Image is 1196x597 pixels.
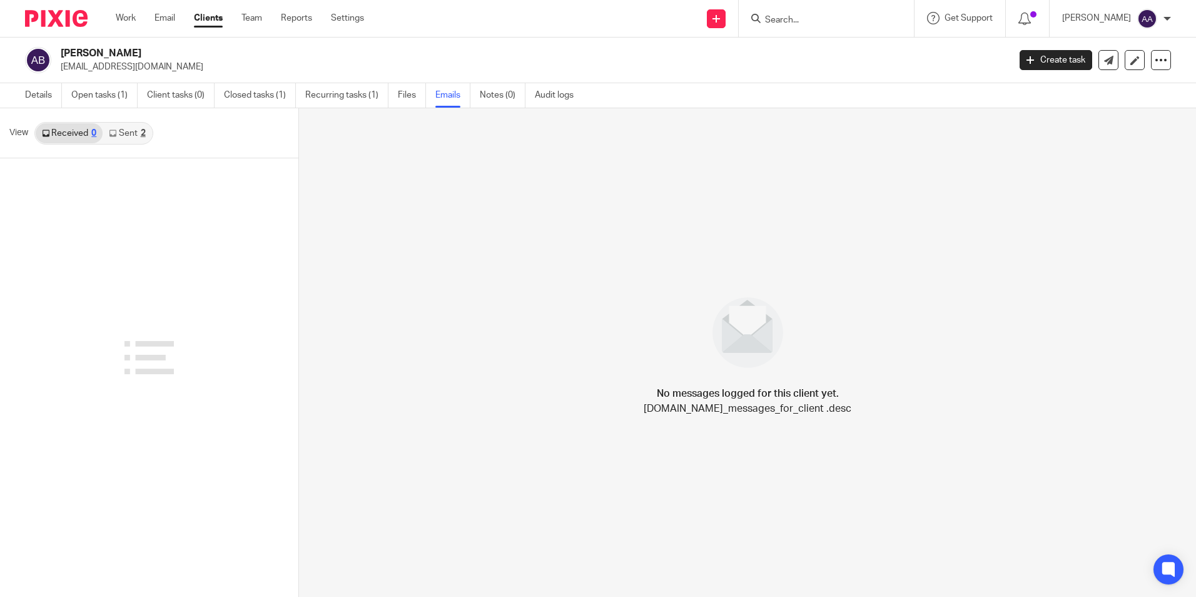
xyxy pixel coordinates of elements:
a: Email [155,12,175,24]
img: svg%3E [1137,9,1157,29]
h2: [PERSON_NAME] [61,47,813,60]
a: Open tasks (1) [71,83,138,108]
img: image [704,289,791,376]
img: Pixie [25,10,88,27]
a: Notes (0) [480,83,525,108]
input: Search [764,15,876,26]
div: 2 [141,129,146,138]
p: [DOMAIN_NAME]_messages_for_client .desc [644,401,851,416]
a: Create task [1020,50,1092,70]
a: Settings [331,12,364,24]
a: Files [398,83,426,108]
img: svg%3E [25,47,51,73]
a: Clients [194,12,223,24]
div: 0 [91,129,96,138]
a: Closed tasks (1) [224,83,296,108]
p: [EMAIL_ADDRESS][DOMAIN_NAME] [61,61,1001,73]
a: Client tasks (0) [147,83,215,108]
a: Sent2 [103,123,151,143]
a: Team [241,12,262,24]
a: Received0 [36,123,103,143]
span: View [9,126,28,140]
a: Work [116,12,136,24]
a: Audit logs [535,83,583,108]
a: Details [25,83,62,108]
h4: No messages logged for this client yet. [657,386,839,401]
span: Get Support [945,14,993,23]
a: Reports [281,12,312,24]
a: Emails [435,83,470,108]
a: Recurring tasks (1) [305,83,388,108]
p: [PERSON_NAME] [1062,12,1131,24]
